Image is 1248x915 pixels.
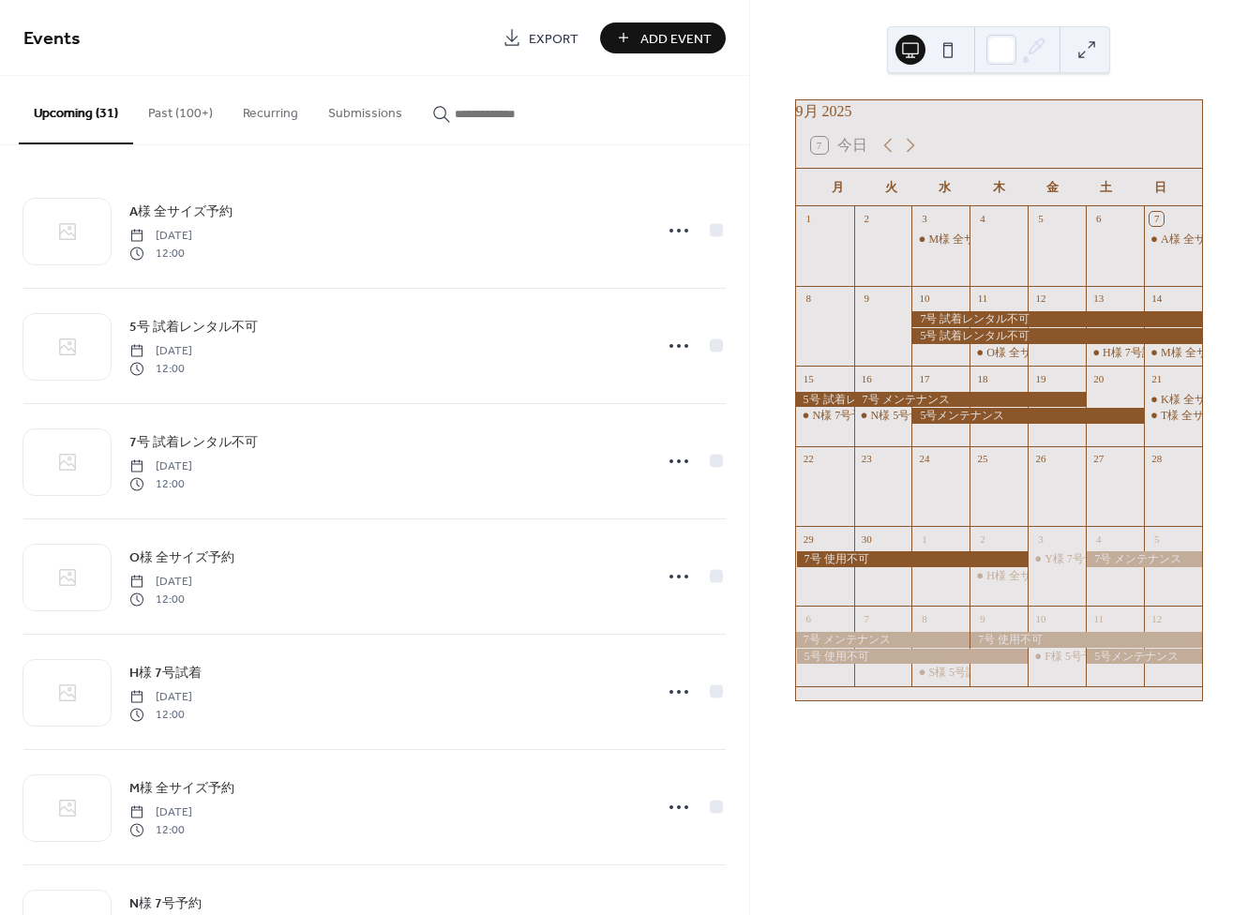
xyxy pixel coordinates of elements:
div: 5号メンテナンス [1086,649,1202,665]
a: N様 7号予約 [129,892,202,914]
div: N様 5号予約 [870,408,932,424]
div: 7号 メンテナンス [1086,551,1202,567]
div: H様 7号試着 [1086,345,1144,361]
div: M様 全サイズ予約 [1144,345,1202,361]
span: 12:00 [129,821,192,838]
div: 9月 2025 [796,100,1202,123]
div: 23 [860,452,874,466]
span: 7号 試着レンタル不可 [129,433,258,453]
div: 30 [860,532,874,546]
div: A様 全サイズ予約 [1144,232,1202,247]
div: 水 [918,169,971,206]
div: 10 [917,292,931,306]
div: 7号 メンテナンス [854,392,1087,408]
div: N様 7号予約 [813,408,875,424]
span: [DATE] [129,343,192,360]
span: [DATE] [129,458,192,475]
div: 土 [1079,169,1133,206]
div: 火 [865,169,918,206]
div: 7号 使用不可 [970,632,1202,648]
div: 6 [1091,212,1105,226]
div: 28 [1150,452,1164,466]
div: 7 [860,611,874,625]
div: 11 [975,292,989,306]
div: 15 [802,371,816,385]
div: 3 [917,212,931,226]
div: 日 [1134,169,1187,206]
div: 8 [917,611,931,625]
div: 4 [1091,532,1105,546]
div: 7号 使用不可 [796,551,1029,567]
div: M様 全サイズ予約 [911,232,970,247]
div: H様 全サイズ試着 [970,568,1028,584]
span: [DATE] [129,804,192,821]
div: 2 [975,532,989,546]
span: 5号 試着レンタル不可 [129,318,258,337]
div: H様 全サイズ試着 [986,568,1076,584]
div: 24 [917,452,931,466]
div: 11 [1091,611,1105,625]
div: 3 [1033,532,1047,546]
span: Events [23,21,81,57]
div: 1 [802,212,816,226]
span: 12:00 [129,706,192,723]
div: F様 5号予約 [1028,649,1086,665]
div: 月 [811,169,865,206]
div: 5号 試着レンタル不可 [911,328,1202,344]
span: [DATE] [129,689,192,706]
span: [DATE] [129,228,192,245]
div: 21 [1150,371,1164,385]
span: 12:00 [129,591,192,607]
span: Export [529,29,579,49]
div: 金 [1026,169,1079,206]
button: Past (100+) [133,76,228,142]
div: 18 [975,371,989,385]
div: Y様 7号予約 [1045,551,1106,567]
div: 25 [975,452,989,466]
div: 16 [860,371,874,385]
div: 26 [1033,452,1047,466]
div: 2 [860,212,874,226]
a: A様 全サイズ予約 [129,201,233,222]
span: 12:00 [129,245,192,262]
div: S様 5号試着 [911,665,970,681]
div: 5 [1150,532,1164,546]
button: Submissions [313,76,417,142]
div: M様 全サイズ予約 [928,232,1020,247]
span: H様 7号試着 [129,664,202,683]
button: Add Event [600,22,726,53]
span: [DATE] [129,574,192,591]
div: 5号 使用不可 [796,649,1029,665]
div: O様 全サイズ予約 [970,345,1028,361]
a: M様 全サイズ予約 [129,777,234,799]
div: 9 [860,292,874,306]
div: 13 [1091,292,1105,306]
div: 22 [802,452,816,466]
div: O様 全サイズ予約 [986,345,1076,361]
div: 5号メンテナンス [911,408,1144,424]
div: 5号 試着レンタル不可 [796,392,854,408]
div: 27 [1091,452,1105,466]
div: 7号 試着レンタル不可 [911,311,1202,327]
div: 12 [1033,292,1047,306]
a: O様 全サイズ予約 [129,547,234,568]
div: 7 [1150,212,1164,226]
a: Export [489,22,593,53]
span: M様 全サイズ予約 [129,779,234,799]
div: 17 [917,371,931,385]
div: 10 [1033,611,1047,625]
a: H様 7号試着 [129,662,202,683]
div: 19 [1033,371,1047,385]
div: 1 [917,532,931,546]
div: 29 [802,532,816,546]
span: O様 全サイズ予約 [129,548,234,568]
div: 5 [1033,212,1047,226]
div: N様 7号予約 [796,408,854,424]
span: Add Event [640,29,712,49]
div: 12 [1150,611,1164,625]
div: 6 [802,611,816,625]
a: 5号 試着レンタル不可 [129,316,258,337]
div: 20 [1091,371,1105,385]
a: 7号 試着レンタル不可 [129,431,258,453]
